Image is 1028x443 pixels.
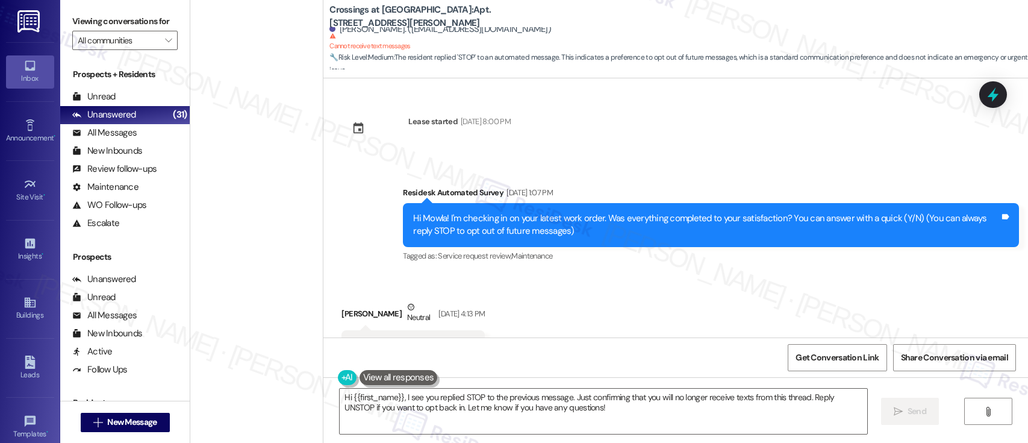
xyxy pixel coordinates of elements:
[43,191,45,200] span: •
[78,31,158,50] input: All communities
[329,4,570,30] b: Crossings at [GEOGRAPHIC_DATA]: Apt. [STREET_ADDRESS][PERSON_NAME]
[42,250,43,259] span: •
[435,307,485,320] div: [DATE] 4:13 PM
[72,12,178,31] label: Viewing conversations for
[983,407,992,416] i: 
[170,105,190,124] div: (31)
[46,428,48,436] span: •
[894,407,903,416] i: 
[60,68,190,81] div: Prospects + Residents
[458,115,511,128] div: [DATE] 8:00 PM
[438,251,511,261] span: Service request review ,
[6,292,54,325] a: Buildings
[6,352,54,385] a: Leads
[329,52,393,62] strong: 🔧 Risk Level: Medium
[72,291,116,304] div: Unread
[511,251,552,261] span: Maintenance
[341,301,485,330] div: [PERSON_NAME]
[413,212,1000,238] div: Hi Mowla! I'm checking in on your latest work order. Was everything completed to your satisfactio...
[54,132,55,140] span: •
[72,127,137,139] div: All Messages
[72,327,142,340] div: New Inbounds
[403,247,1019,265] div: Tagged as:
[72,217,119,230] div: Escalate
[796,351,879,364] span: Get Conversation Link
[901,351,1008,364] span: Share Conversation via email
[893,344,1016,371] button: Share Conversation via email
[6,174,54,207] a: Site Visit •
[408,115,458,128] div: Lease started
[788,344,886,371] button: Get Conversation Link
[81,413,170,432] button: New Message
[72,273,136,286] div: Unanswered
[72,199,146,212] div: WO Follow-ups
[72,363,128,376] div: Follow Ups
[60,397,190,409] div: Residents
[403,186,1019,203] div: Residesk Automated Survey
[908,405,926,418] span: Send
[340,389,867,434] textarea: Hi {{first_name}}, I see you replied STOP to the previous message. Just confirming that you will ...
[881,398,939,425] button: Send
[60,251,190,263] div: Prospects
[6,233,54,266] a: Insights •
[329,33,410,50] sup: Cannot receive text messages
[165,36,172,45] i: 
[329,51,1028,77] span: : The resident replied 'STOP' to an automated message. This indicates a preference to opt out of ...
[107,416,157,429] span: New Message
[72,90,116,103] div: Unread
[72,181,139,193] div: Maintenance
[72,309,137,322] div: All Messages
[329,23,551,36] div: [PERSON_NAME]. ([EMAIL_ADDRESS][DOMAIN_NAME])
[72,345,113,358] div: Active
[503,186,553,199] div: [DATE] 1:07 PM
[72,145,142,157] div: New Inbounds
[17,10,42,33] img: ResiDesk Logo
[72,163,157,175] div: Review follow-ups
[405,301,432,326] div: Neutral
[6,55,54,88] a: Inbox
[93,418,102,427] i: 
[72,108,136,121] div: Unanswered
